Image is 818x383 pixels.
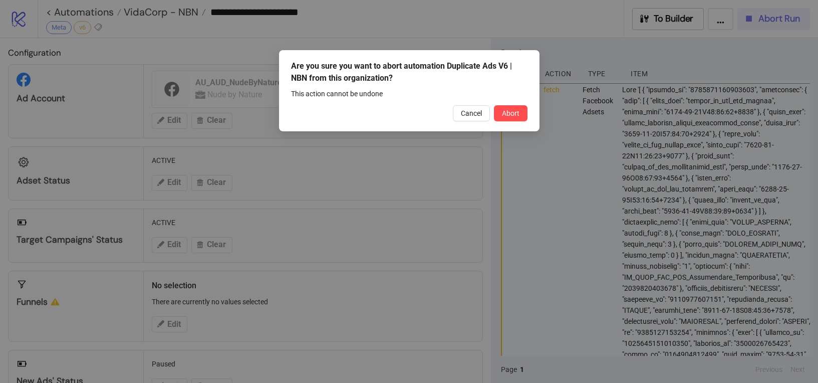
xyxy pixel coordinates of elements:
span: Abort [502,109,519,117]
button: Cancel [453,105,490,121]
span: Cancel [461,109,482,117]
div: This action cannot be undone [291,88,527,99]
div: Are you sure you want to abort automation Duplicate Ads V6 | NBN from this organization? [291,60,527,84]
button: Abort [494,105,527,121]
